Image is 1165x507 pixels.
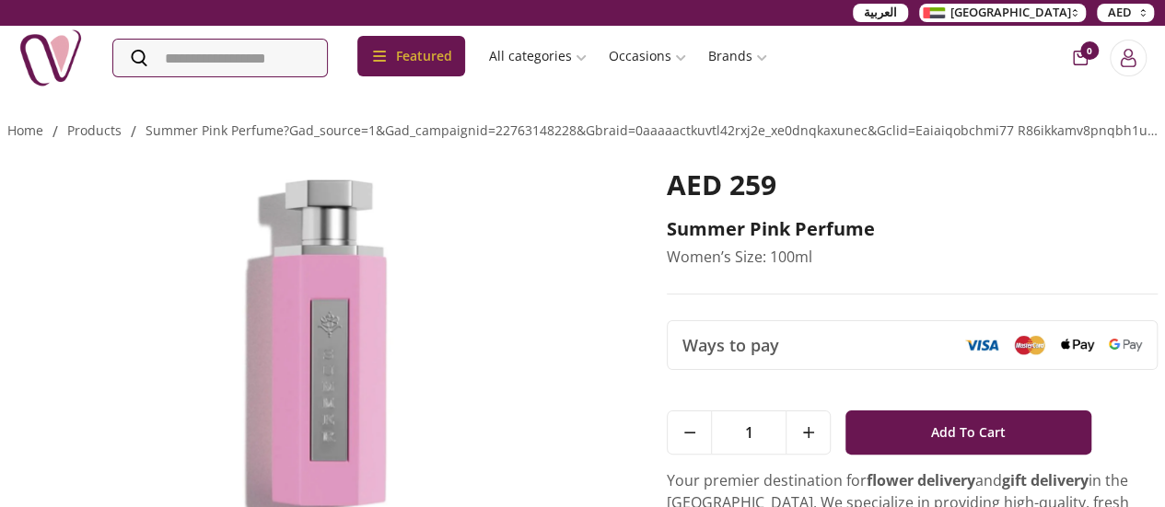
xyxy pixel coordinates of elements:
[131,121,136,143] li: /
[682,332,779,358] span: Ways to pay
[113,40,327,76] input: Search
[697,40,778,73] a: Brands
[67,121,122,139] a: products
[1013,335,1046,354] img: Mastercard
[1110,40,1147,76] button: Login
[667,216,1158,242] h2: Summer Pink Perfume
[712,411,786,454] span: 1
[7,121,43,139] a: Home
[598,40,697,73] a: Occasions
[667,166,776,203] span: AED 259
[52,121,58,143] li: /
[1097,4,1154,22] button: AED
[667,246,1158,268] p: Women’s Size: 100ml
[931,416,1006,449] span: Add To Cart
[845,410,1090,455] button: Add To Cart
[1061,339,1094,352] img: Apple Pay
[923,7,945,18] img: Arabic_dztd3n.png
[1073,51,1088,65] button: cart-button
[357,36,465,76] div: Featured
[1080,41,1099,60] span: 0
[950,4,1071,22] span: [GEOGRAPHIC_DATA]
[1002,470,1089,490] strong: gift delivery
[1108,4,1132,22] span: AED
[18,26,83,90] img: Nigwa-uae-gifts
[864,4,897,22] span: العربية
[478,40,598,73] a: All categories
[867,470,975,490] strong: flower delivery
[965,339,998,351] img: Visa
[1109,339,1142,351] img: Google Pay
[919,4,1086,22] button: [GEOGRAPHIC_DATA]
